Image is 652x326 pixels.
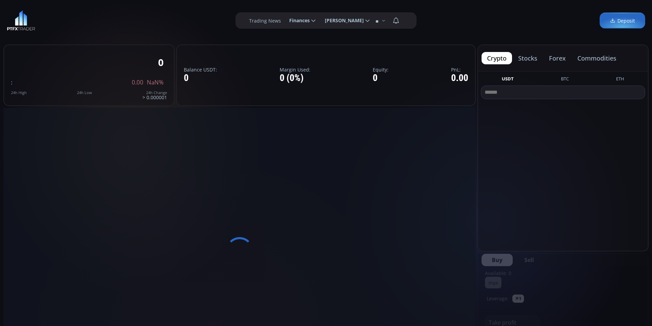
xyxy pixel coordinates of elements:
[280,67,310,72] label: Margin Used:
[451,67,468,72] label: PnL:
[558,76,572,84] button: BTC
[142,91,167,95] div: 24h Change
[147,79,164,86] span: NaN%
[600,13,645,29] a: Deposit
[451,73,468,83] div: 0.00
[373,73,388,83] div: 0
[132,79,143,86] span: 0.00
[184,67,217,72] label: Balance USDT:
[613,76,627,84] button: ETH
[142,91,167,100] div: > 0.000001
[610,17,635,24] span: Deposit
[158,57,164,68] div: 0
[499,76,516,84] button: USDT
[11,78,12,86] span: :
[184,73,217,83] div: 0
[373,67,388,72] label: Equity:
[482,52,512,64] button: crypto
[544,52,571,64] button: forex
[11,91,27,95] div: 24h High
[280,73,310,83] div: 0 (0%)
[77,91,92,95] div: 24h Low
[249,17,281,24] label: Trading News
[572,52,622,64] button: commodities
[320,14,364,27] span: [PERSON_NAME]
[7,10,35,31] img: LOGO
[284,14,310,27] span: Finances
[513,52,543,64] button: stocks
